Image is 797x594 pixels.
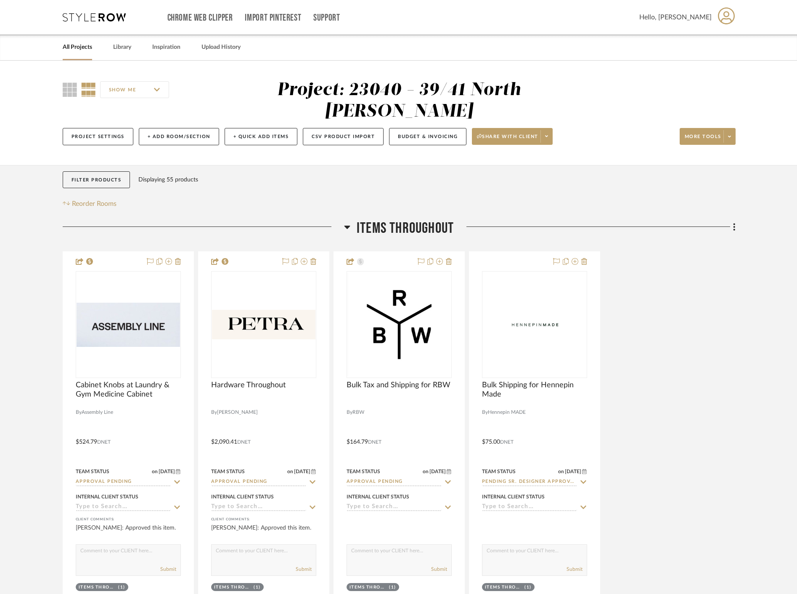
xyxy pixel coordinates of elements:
button: Submit [567,565,583,573]
a: Inspiration [152,42,180,53]
span: Hardware Throughout [211,381,286,390]
img: Cabinet Knobs at Laundry & Gym Medicine Cabinet [77,303,180,347]
div: Displaying 55 products [138,171,198,188]
span: RBW [352,408,364,416]
input: Type to Search… [76,478,171,486]
div: (1) [118,584,125,591]
button: Budget & Invoicing [389,128,466,145]
input: Type to Search… [482,478,577,486]
button: Submit [160,565,176,573]
button: Filter Products [63,171,130,189]
button: Share with client [472,128,553,145]
span: [DATE] [158,469,176,474]
a: Upload History [201,42,241,53]
div: Team Status [347,468,380,475]
a: Library [113,42,131,53]
input: Type to Search… [347,503,442,511]
a: Import Pinterest [245,14,301,21]
button: CSV Product Import [303,128,384,145]
div: Team Status [482,468,516,475]
span: Hennepin MADE [488,408,526,416]
span: Reorder Rooms [72,199,117,209]
span: Assembly Line [82,408,113,416]
a: Support [313,14,340,21]
button: Reorder Rooms [63,199,117,209]
div: 0 [347,272,451,378]
div: Internal Client Status [482,493,545,501]
span: Bulk Tax and Shipping for RBW [347,381,450,390]
span: [DATE] [293,469,311,474]
span: [DATE] [429,469,447,474]
div: Team Status [211,468,245,475]
span: on [287,469,293,474]
span: Bulk Shipping for Hennepin Made [482,381,587,399]
button: + Add Room/Section [139,128,219,145]
span: [DATE] [564,469,582,474]
div: (1) [389,584,396,591]
div: [PERSON_NAME]: Approved this item. [211,524,316,541]
div: Items Throughout [214,584,252,591]
span: Share with client [477,133,538,146]
img: Bulk Shipping for Hennepin Made [483,320,586,330]
button: + Quick Add Items [225,128,298,145]
div: Internal Client Status [76,493,138,501]
div: Items Throughout [485,584,523,591]
button: Project Settings [63,128,133,145]
div: Items Throughout [79,584,117,591]
span: Hello, [PERSON_NAME] [639,12,712,22]
button: Submit [296,565,312,573]
span: More tools [685,133,721,146]
span: Items Throughout [357,219,454,237]
span: on [558,469,564,474]
input: Type to Search… [347,478,442,486]
button: More tools [680,128,736,145]
span: on [423,469,429,474]
span: Cabinet Knobs at Laundry & Gym Medicine Cabinet [76,381,181,399]
span: By [482,408,488,416]
div: Project: 23040 - 39/41 North [PERSON_NAME] [277,81,521,120]
span: on [152,469,158,474]
span: By [76,408,82,416]
button: Submit [431,565,447,573]
div: [PERSON_NAME]: Approved this item. [76,524,181,541]
span: By [211,408,217,416]
div: Items Throughout [350,584,387,591]
a: Chrome Web Clipper [167,14,233,21]
input: Type to Search… [211,478,306,486]
div: Internal Client Status [211,493,274,501]
a: All Projects [63,42,92,53]
div: (1) [254,584,261,591]
input: Type to Search… [76,503,171,511]
span: By [347,408,352,416]
div: Team Status [76,468,109,475]
img: Hardware Throughout [212,310,315,339]
div: 0 [482,272,587,378]
input: Type to Search… [482,503,577,511]
div: Internal Client Status [347,493,409,501]
img: Bulk Tax and Shipping for RBW [347,273,451,376]
div: (1) [524,584,532,591]
span: [PERSON_NAME] [217,408,258,416]
input: Type to Search… [211,503,306,511]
